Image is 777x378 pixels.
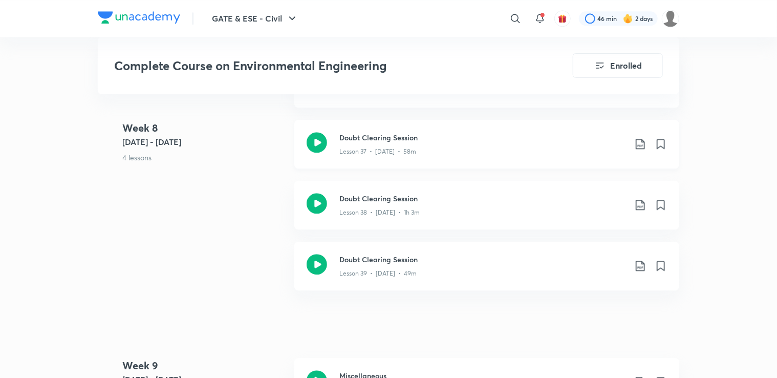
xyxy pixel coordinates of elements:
[573,53,663,78] button: Enrolled
[122,136,286,148] h5: [DATE] - [DATE]
[662,10,679,27] img: Anjali kumari
[623,13,633,24] img: streak
[98,11,180,26] a: Company Logo
[339,147,416,156] p: Lesson 37 • [DATE] • 58m
[98,11,180,24] img: Company Logo
[122,152,286,163] p: 4 lessons
[339,193,626,204] h3: Doubt Clearing Session
[122,358,286,373] h4: Week 9
[339,208,420,217] p: Lesson 38 • [DATE] • 1h 3m
[554,10,571,27] button: avatar
[339,254,626,265] h3: Doubt Clearing Session
[294,120,679,181] a: Doubt Clearing SessionLesson 37 • [DATE] • 58m
[206,8,305,29] button: GATE & ESE - Civil
[294,181,679,242] a: Doubt Clearing SessionLesson 38 • [DATE] • 1h 3m
[122,120,286,136] h4: Week 8
[294,242,679,303] a: Doubt Clearing SessionLesson 39 • [DATE] • 49m
[114,58,515,73] h3: Complete Course on Environmental Engineering
[558,14,567,23] img: avatar
[339,269,417,278] p: Lesson 39 • [DATE] • 49m
[339,132,626,143] h3: Doubt Clearing Session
